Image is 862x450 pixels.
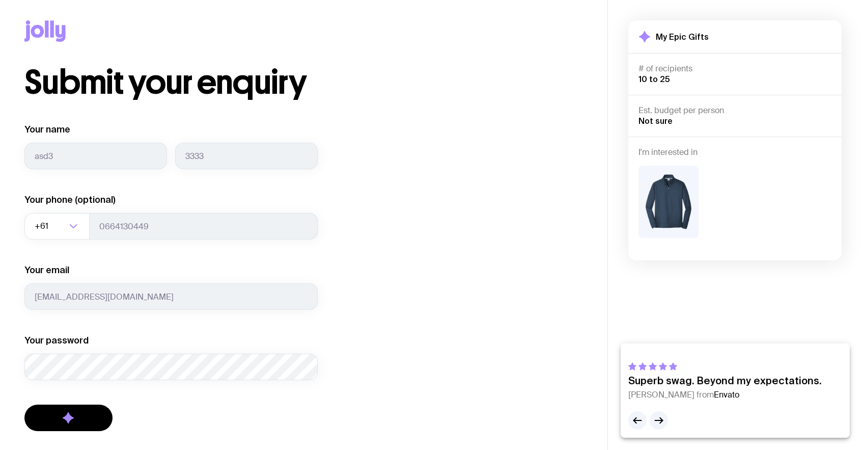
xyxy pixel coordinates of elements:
[24,213,90,240] div: Search for option
[638,64,831,74] h4: # of recipients
[24,66,367,99] h1: Submit your enquiry
[24,334,89,347] label: Your password
[89,213,318,240] input: 0400123456
[35,213,50,240] span: +61
[175,143,318,169] input: Last name
[24,194,116,206] label: Your phone (optional)
[50,213,66,240] input: Search for option
[24,123,70,136] label: Your name
[638,74,670,84] span: 10 to 25
[638,116,673,125] span: Not sure
[638,105,831,116] h4: Est. budget per person
[24,264,69,276] label: Your email
[24,283,318,310] input: you@email.com
[638,147,831,157] h4: I'm interested in
[24,143,167,169] input: First name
